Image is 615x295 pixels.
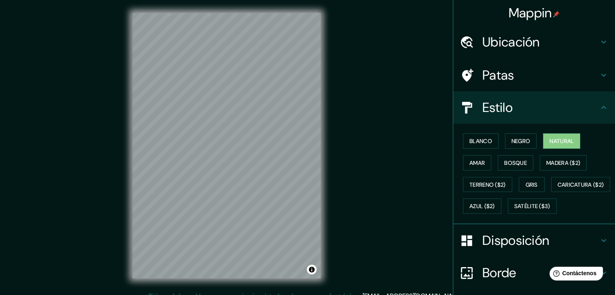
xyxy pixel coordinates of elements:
button: Blanco [463,133,499,149]
font: Azul ($2) [469,203,495,210]
button: Bosque [498,155,533,171]
div: Disposición [453,224,615,257]
button: Gris [519,177,545,192]
div: Estilo [453,91,615,124]
font: Ubicación [482,34,540,51]
font: Blanco [469,137,492,145]
font: Estilo [482,99,513,116]
div: Ubicación [453,26,615,58]
font: Amar [469,159,485,166]
button: Amar [463,155,491,171]
button: Activar o desactivar atribución [307,265,317,274]
font: Gris [526,181,538,188]
button: Natural [543,133,580,149]
font: Patas [482,67,514,84]
button: Madera ($2) [540,155,587,171]
font: Negro [511,137,530,145]
button: Terreno ($2) [463,177,512,192]
font: Disposición [482,232,549,249]
font: Caricatura ($2) [558,181,604,188]
div: Borde [453,257,615,289]
font: Terreno ($2) [469,181,506,188]
font: Satélite ($3) [514,203,550,210]
font: Natural [549,137,574,145]
canvas: Mapa [133,13,321,278]
img: pin-icon.png [553,11,560,17]
button: Negro [505,133,537,149]
div: Patas [453,59,615,91]
iframe: Lanzador de widgets de ayuda [543,263,606,286]
font: Bosque [504,159,527,166]
font: Borde [482,264,516,281]
button: Satélite ($3) [508,198,557,214]
font: Mappin [509,4,552,21]
button: Caricatura ($2) [551,177,611,192]
button: Azul ($2) [463,198,501,214]
font: Madera ($2) [546,159,580,166]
